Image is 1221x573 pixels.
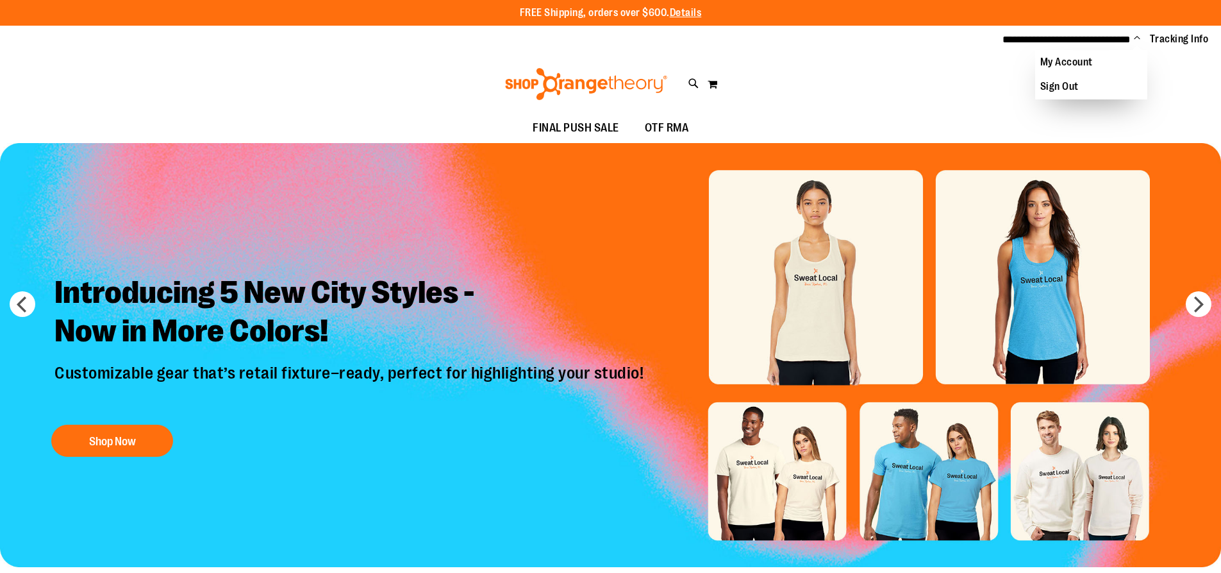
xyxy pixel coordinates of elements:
img: Shop Orangetheory [503,68,669,100]
button: Shop Now [51,425,173,457]
p: FREE Shipping, orders over $600. [520,6,702,21]
a: Sign Out [1035,74,1147,99]
button: next [1186,291,1211,317]
a: FINAL PUSH SALE [520,114,632,143]
a: My Account [1035,50,1147,74]
a: OTF RMA [632,114,702,143]
button: Account menu [1134,33,1140,46]
button: prev [10,291,35,317]
a: Introducing 5 New City Styles -Now in More Colors! Customizable gear that’s retail fixture–ready,... [45,263,656,463]
span: FINAL PUSH SALE [533,114,619,142]
span: OTF RMA [645,114,689,142]
p: Customizable gear that’s retail fixture–ready, perfect for highlighting your studio! [45,363,656,411]
a: Details [670,7,702,19]
a: Tracking Info [1150,32,1209,46]
h2: Introducing 5 New City Styles - Now in More Colors! [45,263,656,363]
